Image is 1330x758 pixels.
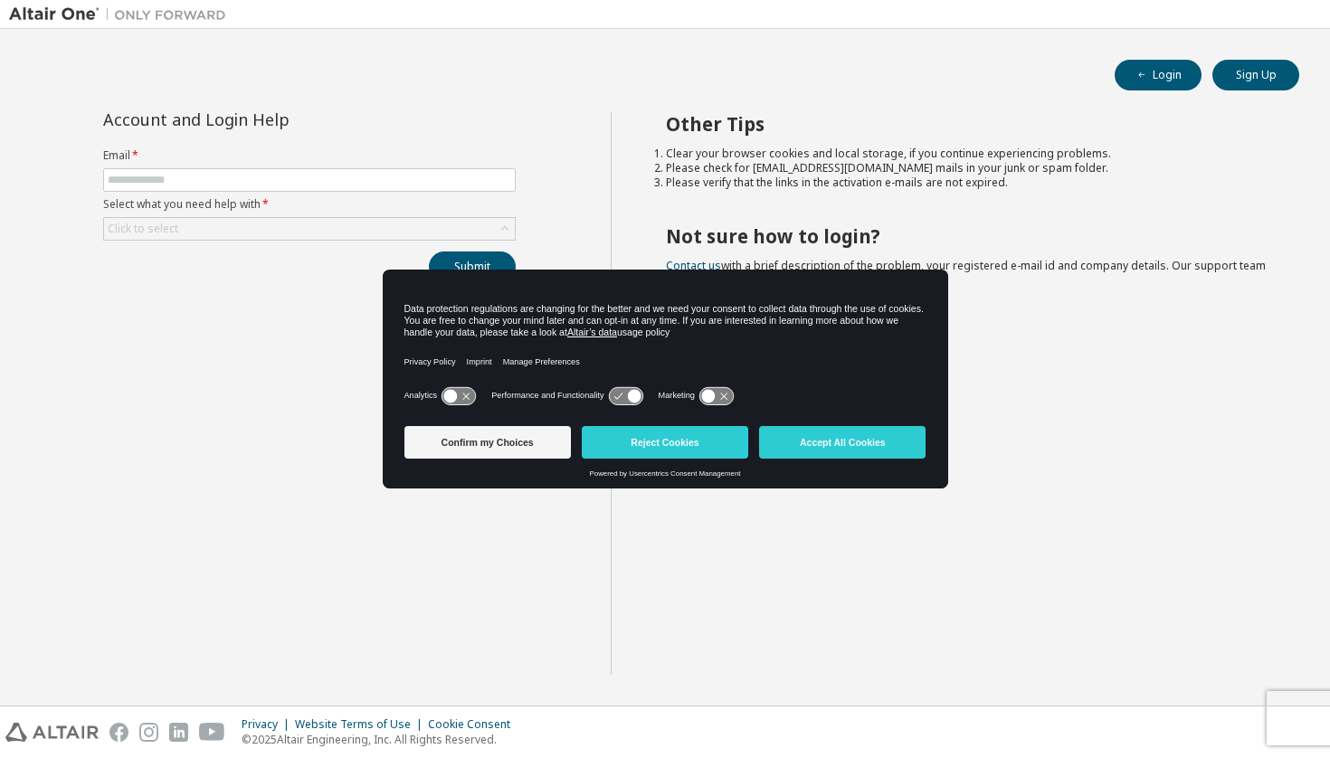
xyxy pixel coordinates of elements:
[103,197,516,212] label: Select what you need help with
[242,717,295,732] div: Privacy
[109,723,128,742] img: facebook.svg
[666,175,1268,190] li: Please verify that the links in the activation e-mails are not expired.
[9,5,235,24] img: Altair One
[666,224,1268,248] h2: Not sure how to login?
[1115,60,1202,90] button: Login
[1212,60,1299,90] button: Sign Up
[429,251,516,282] button: Submit
[104,218,515,240] div: Click to select
[199,723,225,742] img: youtube.svg
[295,717,428,732] div: Website Terms of Use
[428,717,521,732] div: Cookie Consent
[666,258,1266,288] span: with a brief description of the problem, your registered e-mail id and company details. Our suppo...
[666,112,1268,136] h2: Other Tips
[103,112,433,127] div: Account and Login Help
[169,723,188,742] img: linkedin.svg
[666,258,721,273] a: Contact us
[139,723,158,742] img: instagram.svg
[5,723,99,742] img: altair_logo.svg
[242,732,521,747] p: © 2025 Altair Engineering, Inc. All Rights Reserved.
[666,147,1268,161] li: Clear your browser cookies and local storage, if you continue experiencing problems.
[666,161,1268,175] li: Please check for [EMAIL_ADDRESS][DOMAIN_NAME] mails in your junk or spam folder.
[103,148,516,163] label: Email
[108,222,178,236] div: Click to select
